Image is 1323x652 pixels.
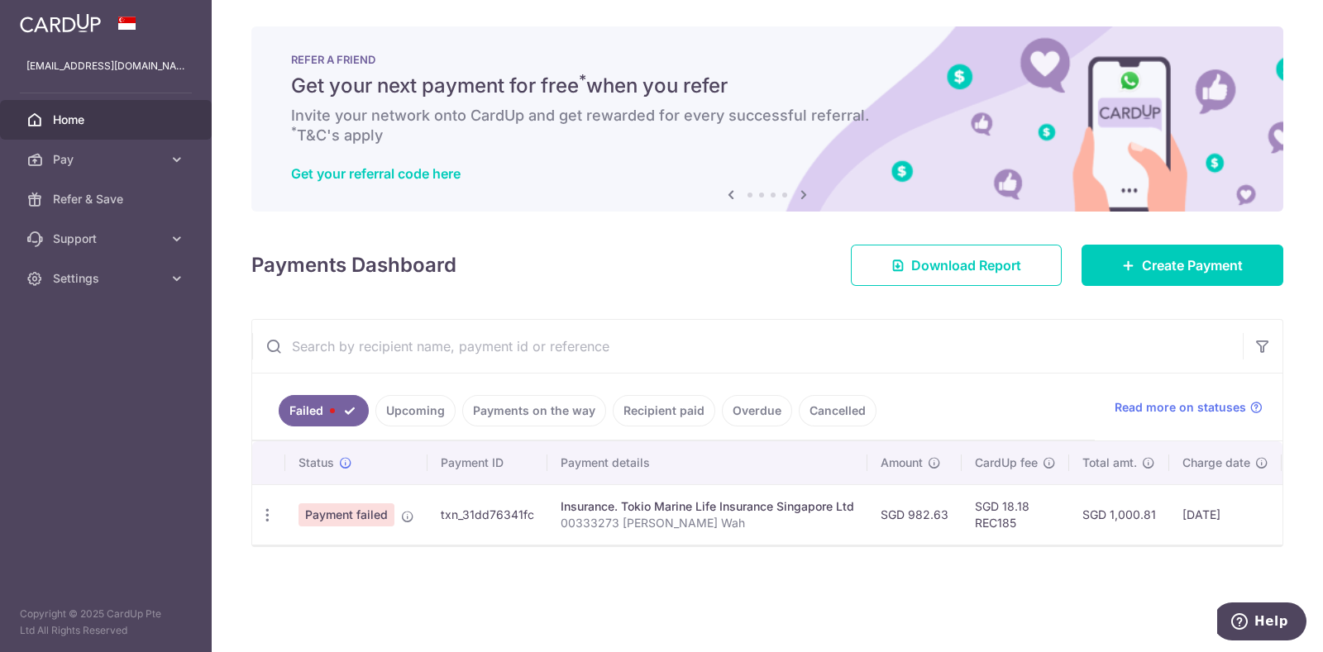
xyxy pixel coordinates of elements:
[1169,484,1282,545] td: [DATE]
[252,320,1243,373] input: Search by recipient name, payment id or reference
[53,270,162,287] span: Settings
[1142,255,1243,275] span: Create Payment
[851,245,1062,286] a: Download Report
[251,250,456,280] h4: Payments Dashboard
[427,441,547,484] th: Payment ID
[881,454,923,471] span: Amount
[53,231,162,247] span: Support
[279,395,369,426] a: Failed
[561,498,854,515] div: Insurance. Tokio Marine Life Insurance Singapore Ltd
[291,53,1244,66] p: REFER A FRIEND
[291,165,461,182] a: Get your referral code here
[26,58,185,74] p: [EMAIL_ADDRESS][DOMAIN_NAME]
[53,112,162,128] span: Home
[722,395,792,426] a: Overdue
[291,73,1244,99] h5: Get your next payment for free when you refer
[867,484,962,545] td: SGD 982.63
[1115,399,1246,416] span: Read more on statuses
[20,13,101,33] img: CardUp
[1069,484,1169,545] td: SGD 1,000.81
[251,26,1283,212] img: RAF banner
[427,484,547,545] td: txn_31dd76341fc
[299,454,334,471] span: Status
[53,191,162,207] span: Refer & Save
[1182,454,1250,471] span: Charge date
[1217,602,1306,644] iframe: Opens a widget where you can find more information
[962,484,1069,545] td: SGD 18.18 REC185
[911,255,1021,275] span: Download Report
[561,515,854,531] p: 00333273 [PERSON_NAME] Wah
[613,395,715,426] a: Recipient paid
[462,395,606,426] a: Payments on the way
[299,503,394,526] span: Payment failed
[1082,245,1283,286] a: Create Payment
[975,454,1038,471] span: CardUp fee
[799,395,876,426] a: Cancelled
[53,151,162,168] span: Pay
[1115,399,1263,416] a: Read more on statuses
[375,395,456,426] a: Upcoming
[547,441,867,484] th: Payment details
[1082,454,1137,471] span: Total amt.
[291,106,1244,145] h6: Invite your network onto CardUp and get rewarded for every successful referral. T&C's apply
